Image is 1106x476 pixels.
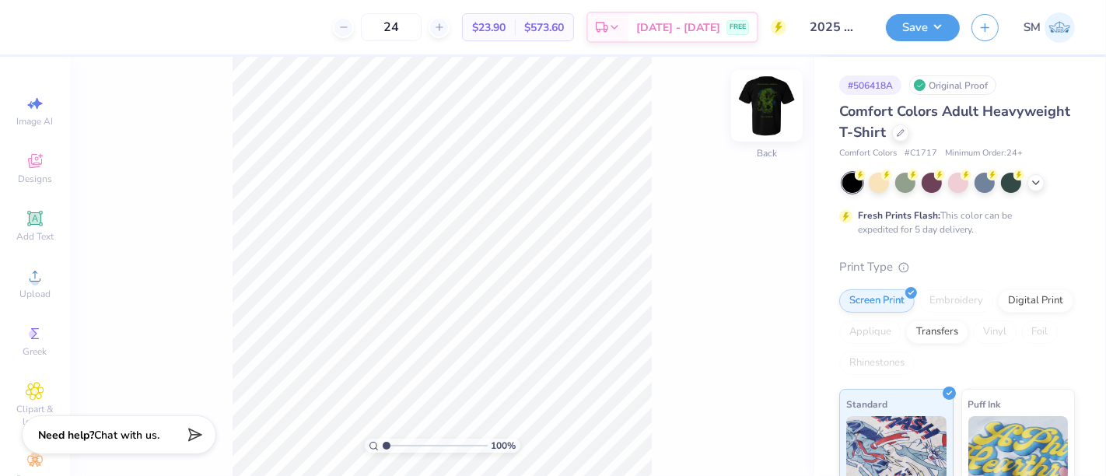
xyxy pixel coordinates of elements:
span: Image AI [17,115,54,128]
span: Puff Ink [968,396,1001,412]
div: # 506418A [839,75,901,95]
div: Digital Print [998,289,1073,313]
div: Transfers [906,320,968,344]
span: 100 % [492,439,516,453]
div: Applique [839,320,901,344]
div: Original Proof [909,75,996,95]
span: Designs [18,173,52,185]
div: Rhinestones [839,352,915,375]
span: Minimum Order: 24 + [945,147,1023,160]
a: SM [1024,12,1075,43]
div: This color can be expedited for 5 day delivery. [858,208,1049,236]
img: Shruthi Mohan [1045,12,1075,43]
span: Greek [23,345,47,358]
input: – – [361,13,422,41]
img: Back [736,75,798,137]
span: FREE [730,22,746,33]
span: $573.60 [524,19,564,36]
button: Save [886,14,960,41]
div: Vinyl [973,320,1017,344]
span: Upload [19,288,51,300]
span: $23.90 [472,19,506,36]
span: Clipart & logos [8,403,62,428]
strong: Fresh Prints Flash: [858,209,940,222]
strong: Need help? [38,428,94,443]
span: SM [1024,19,1041,37]
span: # C1717 [905,147,937,160]
span: Comfort Colors [839,147,897,160]
span: [DATE] - [DATE] [636,19,720,36]
span: Chat with us. [94,428,159,443]
span: Comfort Colors Adult Heavyweight T-Shirt [839,102,1070,142]
span: Add Text [16,230,54,243]
div: Screen Print [839,289,915,313]
span: Standard [846,396,887,412]
div: Back [757,147,777,161]
div: Print Type [839,258,1075,276]
div: Foil [1021,320,1058,344]
input: Untitled Design [798,12,874,43]
div: Embroidery [919,289,993,313]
